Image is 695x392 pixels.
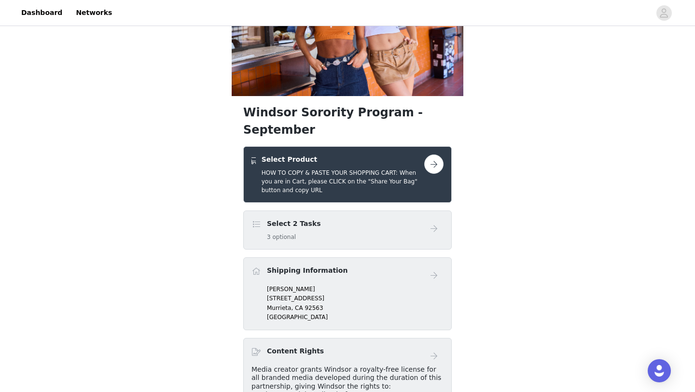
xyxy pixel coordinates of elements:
[70,2,118,24] a: Networks
[262,154,424,165] h4: Select Product
[267,305,293,311] span: Murrieta,
[305,305,323,311] span: 92563
[267,285,444,294] p: [PERSON_NAME]
[648,359,671,382] div: Open Intercom Messenger
[243,146,452,203] div: Select Product
[15,2,68,24] a: Dashboard
[243,257,452,330] div: Shipping Information
[267,294,444,303] p: [STREET_ADDRESS]
[267,346,324,356] h4: Content Rights
[243,210,452,250] div: Select 2 Tasks
[267,313,444,322] p: [GEOGRAPHIC_DATA]
[267,233,321,241] h5: 3 optional
[251,365,441,390] span: Media creator grants Windsor a royalty-free license for all branded media developed during the du...
[295,305,303,311] span: CA
[267,219,321,229] h4: Select 2 Tasks
[267,266,347,276] h4: Shipping Information
[262,168,424,195] h5: HOW TO COPY & PASTE YOUR SHOPPING CART: When you are in Cart, please CLICK on the "Share Your Bag...
[659,5,668,21] div: avatar
[243,104,452,139] h1: Windsor Sorority Program - September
